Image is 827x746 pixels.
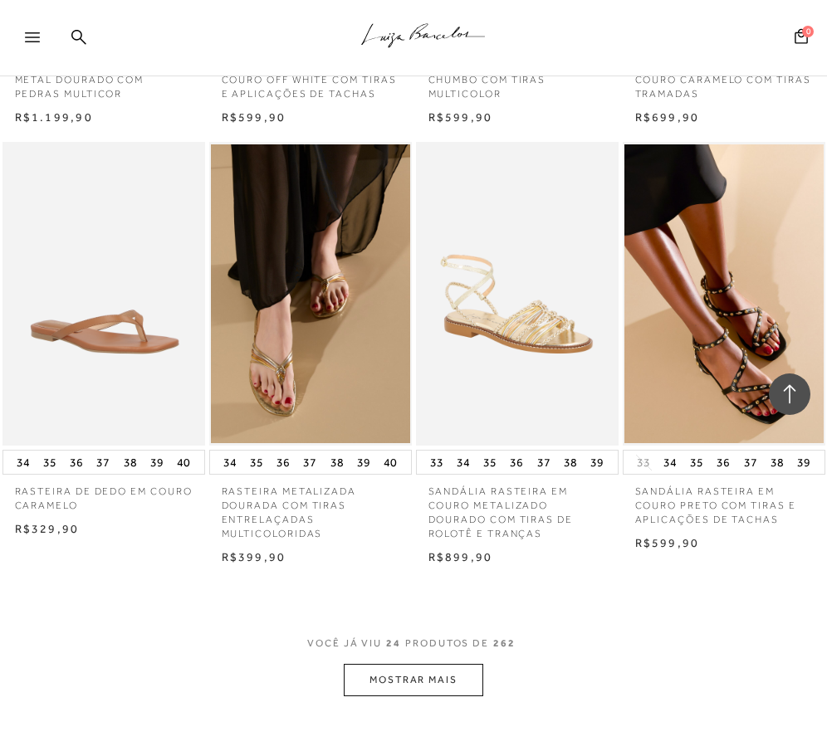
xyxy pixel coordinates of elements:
a: RASTEIRA DE DEDO EM COURO CARAMELO [2,475,205,513]
button: 37 [298,451,321,474]
button: 40 [172,451,195,474]
button: 36 [65,451,88,474]
button: 35 [245,451,268,474]
button: 39 [352,451,375,474]
button: 37 [532,451,555,474]
button: 39 [585,451,609,474]
img: SANDÁLIA RASTEIRA EM COURO METALIZADO DOURADO COM TIRAS DE ROLOTÊ E TRANÇAS [418,144,617,443]
a: SANDÁLIA RASTEIRA EM COURO METALIZADO DOURADO COM TIRAS DE ROLOTÊ E TRANÇAS [416,475,619,540]
a: SANDÁLIA RASTEIRA EM COURO PRETO COM TIRAS E APLICAÇÕES DE TACHAS [623,475,825,526]
span: 262 [493,637,516,649]
button: 35 [685,451,708,474]
button: 34 [658,451,682,474]
button: 34 [12,451,35,474]
button: 35 [38,451,61,474]
span: R$329,90 [15,522,80,535]
button: 33 [425,451,448,474]
span: 0 [802,26,814,37]
a: RASTEIRA METALIZADA DOURADA COM TIRAS ENTRELAÇADAS MULTICOLORIDAS [209,475,412,540]
button: 38 [119,451,142,474]
a: SANDÁLIA RASTEIRA EM COURO PRETO COM TIRAS E APLICAÇÕES DE TACHAS SANDÁLIA RASTEIRA EM COURO PRET... [624,144,824,443]
span: R$1.199,90 [15,110,93,124]
span: R$599,90 [222,110,286,124]
span: VOCÊ JÁ VIU PRODUTOS DE [307,637,520,649]
a: RASTEIRA METALIZADA DOURADA COM TIRAS ENTRELAÇADAS MULTICOLORIDAS RASTEIRA METALIZADA DOURADA COM... [211,144,410,443]
a: RASTEIRA DE DEDO EM COURO CARAMELO RASTEIRA DE DEDO EM COURO CARAMELO [4,144,203,443]
button: 38 [559,451,582,474]
span: R$599,90 [428,110,493,124]
button: 36 [505,451,528,474]
img: RASTEIRA DE DEDO EM COURO CARAMELO [4,144,203,443]
button: MOSTRAR MAIS [344,664,483,696]
button: 34 [452,451,475,474]
button: 39 [145,451,169,474]
img: RASTEIRA METALIZADA DOURADA COM TIRAS ENTRELAÇADAS MULTICOLORIDAS [211,144,410,443]
button: 35 [478,451,502,474]
button: 37 [739,451,762,474]
span: R$899,90 [428,550,493,563]
button: 38 [325,451,349,474]
span: 24 [386,637,401,649]
button: 38 [766,451,789,474]
button: 40 [379,451,402,474]
button: 37 [91,451,115,474]
button: 36 [712,451,735,474]
span: R$699,90 [635,110,700,124]
button: 33 [632,455,655,471]
button: 39 [792,451,815,474]
button: 36 [272,451,295,474]
span: R$599,90 [635,536,700,549]
a: SANDÁLIA RASTEIRA EM COURO METALIZADO DOURADO COM TIRAS DE ROLOTÊ E TRANÇAS SANDÁLIA RASTEIRA EM ... [418,144,617,443]
img: SANDÁLIA RASTEIRA EM COURO PRETO COM TIRAS E APLICAÇÕES DE TACHAS [624,144,824,443]
span: R$399,90 [222,550,286,563]
button: 34 [218,451,242,474]
button: 0 [790,27,813,50]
